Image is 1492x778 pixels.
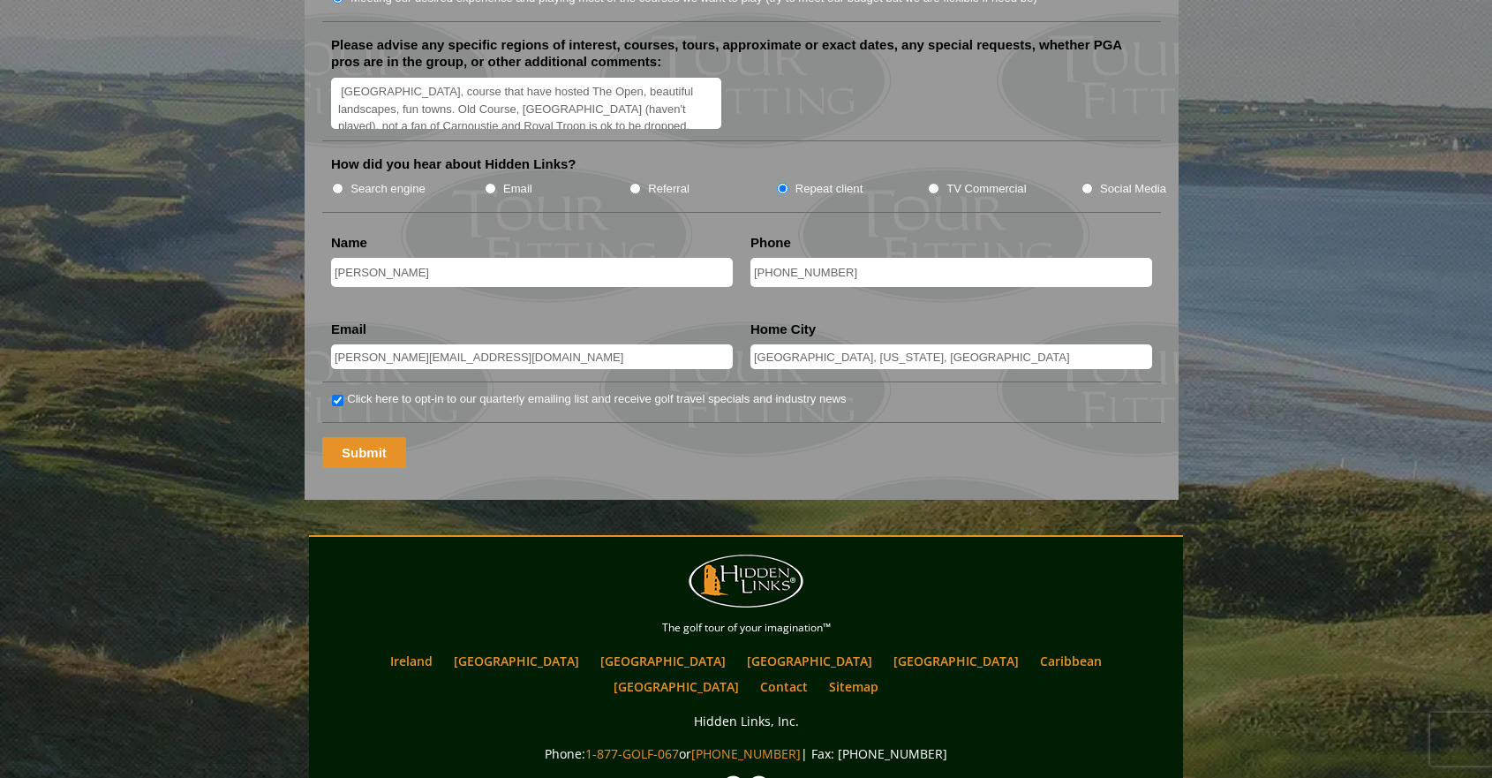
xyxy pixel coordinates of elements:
label: Phone [750,234,791,252]
p: Hidden Links, Inc. [313,710,1179,732]
a: [GEOGRAPHIC_DATA] [738,648,881,674]
a: Ireland [381,648,441,674]
label: Search engine [350,180,426,198]
a: [GEOGRAPHIC_DATA] [445,648,588,674]
label: Home City [750,321,816,338]
p: The golf tour of your imagination™ [313,618,1179,638]
a: [GEOGRAPHIC_DATA] [605,674,748,699]
label: Social Media [1100,180,1166,198]
label: Click here to opt-in to our quarterly emailing list and receive golf travel specials and industry... [347,390,846,408]
label: Email [503,180,532,198]
label: Email [331,321,366,338]
label: Referral [648,180,689,198]
a: 1-877-GOLF-067 [585,745,679,762]
label: Repeat client [795,180,863,198]
a: [GEOGRAPHIC_DATA] [885,648,1028,674]
p: Phone: or | Fax: [PHONE_NUMBER] [313,743,1179,765]
label: Please advise any specific regions of interest, courses, tours, approximate or exact dates, any s... [331,36,1152,71]
label: Name [331,234,367,252]
a: [PHONE_NUMBER] [691,745,801,762]
input: Submit [322,437,406,468]
textarea: [GEOGRAPHIC_DATA], course that have hosted The Open, beautiful landscapes, fun towns. Old Course,... [331,78,721,130]
a: [GEOGRAPHIC_DATA] [592,648,735,674]
a: Sitemap [820,674,887,699]
label: How did you hear about Hidden Links? [331,155,576,173]
a: Caribbean [1031,648,1111,674]
a: Contact [751,674,817,699]
label: TV Commercial [946,180,1026,198]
